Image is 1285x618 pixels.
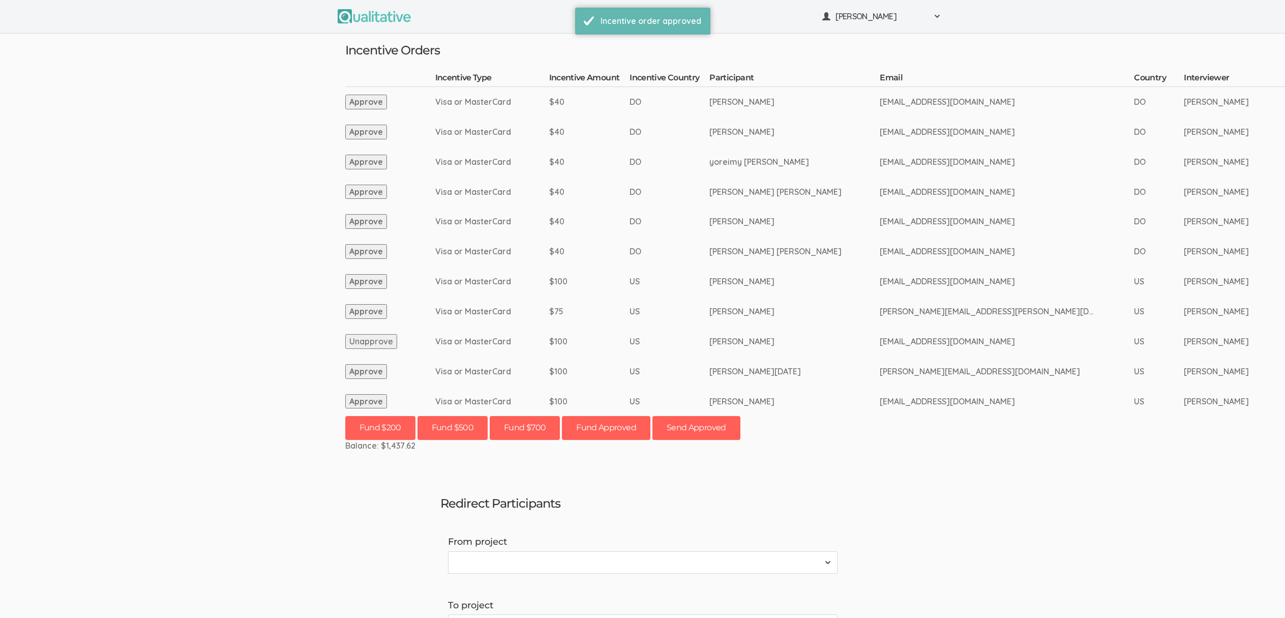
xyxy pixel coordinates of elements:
button: Approve [345,155,387,169]
td: DO [1134,207,1184,237]
td: [PERSON_NAME][EMAIL_ADDRESS][PERSON_NAME][DOMAIN_NAME] [880,297,1134,327]
td: DO [1134,87,1184,117]
td: [EMAIL_ADDRESS][DOMAIN_NAME] [880,207,1134,237]
td: [PERSON_NAME] [PERSON_NAME] [709,177,880,207]
button: Approve [345,364,387,379]
button: Approve [345,125,387,139]
td: US [630,357,709,387]
td: [EMAIL_ADDRESS][DOMAIN_NAME] [880,177,1134,207]
td: [PERSON_NAME] [709,87,880,117]
td: [PERSON_NAME] [709,207,880,237]
td: Visa or MasterCard [435,87,549,117]
td: US [630,387,709,417]
td: US [1134,267,1184,297]
td: [EMAIL_ADDRESS][DOMAIN_NAME] [880,147,1134,177]
td: [PERSON_NAME] [PERSON_NAME] [709,237,880,267]
td: Visa or MasterCard [435,267,549,297]
td: [EMAIL_ADDRESS][DOMAIN_NAME] [880,267,1134,297]
th: Email [880,72,1134,86]
th: Incentive Type [435,72,549,86]
button: Approve [345,214,387,229]
td: Visa or MasterCard [435,117,549,147]
td: [EMAIL_ADDRESS][DOMAIN_NAME] [880,237,1134,267]
td: [EMAIL_ADDRESS][DOMAIN_NAME] [880,87,1134,117]
td: $40 [549,177,630,207]
td: US [1134,297,1184,327]
td: Visa or MasterCard [435,147,549,177]
img: Qualitative [338,9,411,23]
td: Visa or MasterCard [435,177,549,207]
td: $40 [549,237,630,267]
button: [PERSON_NAME] [816,5,948,28]
button: Approve [345,244,387,259]
td: DO [1134,147,1184,177]
td: $100 [549,327,630,357]
td: Visa or MasterCard [435,327,549,357]
th: Incentive Amount [549,72,630,86]
td: [PERSON_NAME] [709,387,880,417]
label: From project [448,536,838,549]
td: DO [630,177,709,207]
td: $100 [549,387,630,417]
td: DO [630,147,709,177]
td: [PERSON_NAME][DATE] [709,357,880,387]
td: $100 [549,357,630,387]
td: yoreimy [PERSON_NAME] [709,147,880,177]
td: DO [1134,177,1184,207]
iframe: Chat Widget [1234,569,1285,618]
td: Visa or MasterCard [435,237,549,267]
td: DO [630,87,709,117]
td: US [1134,357,1184,387]
button: Approve [345,185,387,199]
button: Send Approved [652,416,740,440]
td: [EMAIL_ADDRESS][DOMAIN_NAME] [880,117,1134,147]
label: To project [448,599,838,612]
button: Fund $700 [490,416,560,440]
button: Approve [345,274,387,289]
td: [EMAIL_ADDRESS][DOMAIN_NAME] [880,327,1134,357]
td: Visa or MasterCard [435,357,549,387]
span: [PERSON_NAME] [835,11,927,22]
td: [PERSON_NAME][EMAIL_ADDRESS][DOMAIN_NAME] [880,357,1134,387]
td: DO [630,207,709,237]
div: Incentive order approved [601,15,701,27]
button: Fund $200 [345,416,415,440]
td: [PERSON_NAME] [709,297,880,327]
td: $40 [549,117,630,147]
td: US [630,297,709,327]
h3: Incentive Orders [345,44,940,57]
td: DO [630,117,709,147]
td: US [630,327,709,357]
td: $40 [549,147,630,177]
td: $75 [549,297,630,327]
td: Visa or MasterCard [435,387,549,417]
h3: Redirect Participants [440,497,845,510]
button: Unapprove [345,334,397,349]
td: $40 [549,87,630,117]
button: Fund Approved [562,416,650,440]
button: Approve [345,394,387,409]
td: DO [1134,237,1184,267]
td: [PERSON_NAME] [709,267,880,297]
td: $100 [549,267,630,297]
td: [PERSON_NAME] [709,117,880,147]
th: Country [1134,72,1184,86]
button: Approve [345,304,387,319]
td: Visa or MasterCard [435,207,549,237]
td: US [1134,387,1184,417]
button: Approve [345,95,387,109]
button: Fund $500 [417,416,488,440]
td: DO [1134,117,1184,147]
td: $40 [549,207,630,237]
td: [EMAIL_ADDRESS][DOMAIN_NAME] [880,387,1134,417]
div: Balance: $1,437.62 [345,440,940,452]
th: Incentive Country [630,72,709,86]
td: Visa or MasterCard [435,297,549,327]
td: [PERSON_NAME] [709,327,880,357]
td: DO [630,237,709,267]
td: US [630,267,709,297]
th: Participant [709,72,880,86]
td: US [1134,327,1184,357]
